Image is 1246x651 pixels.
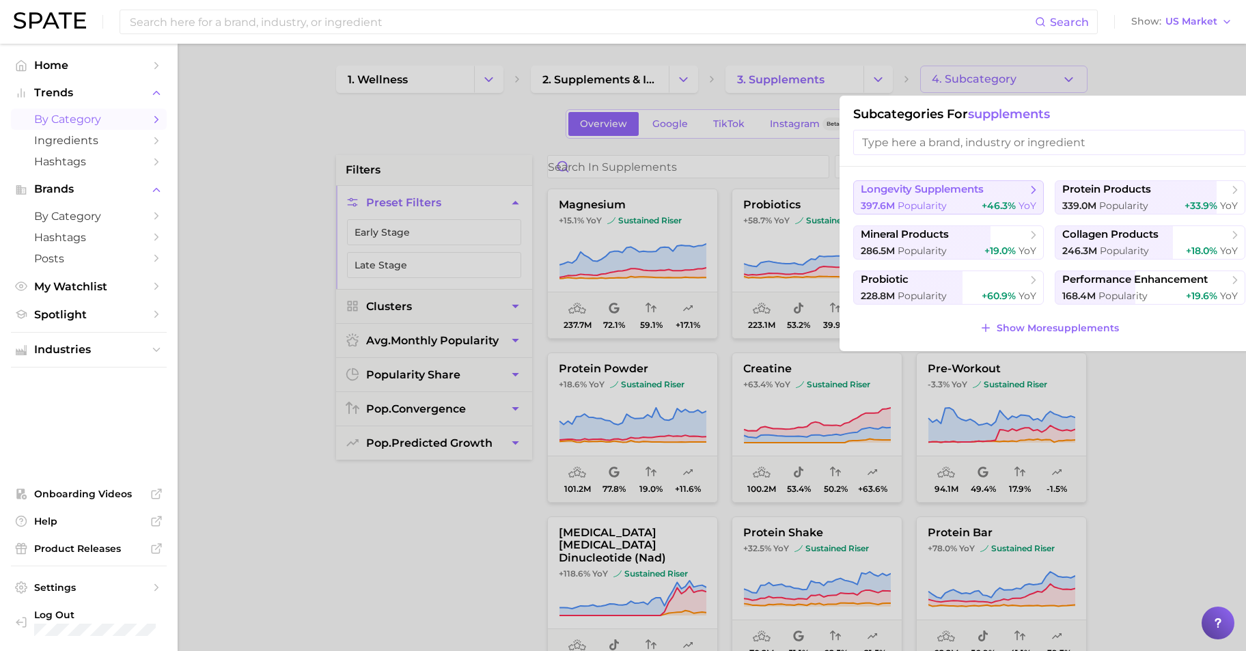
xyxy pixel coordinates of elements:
[34,488,143,500] span: Onboarding Videos
[11,109,167,130] a: by Category
[1050,16,1089,29] span: Search
[34,344,143,356] span: Industries
[34,280,143,293] span: My Watchlist
[1099,199,1148,212] span: Popularity
[34,308,143,321] span: Spotlight
[1062,290,1096,302] span: 168.4m
[11,577,167,598] a: Settings
[11,248,167,269] a: Posts
[34,87,143,99] span: Trends
[1062,183,1151,196] span: protein products
[1220,245,1238,257] span: YoY
[34,609,156,621] span: Log Out
[11,206,167,227] a: by Category
[14,12,86,29] img: SPATE
[1055,180,1245,214] button: protein products339.0m Popularity+33.9% YoY
[11,484,167,504] a: Onboarding Videos
[34,134,143,147] span: Ingredients
[11,276,167,297] a: My Watchlist
[861,245,895,257] span: 286.5m
[853,271,1044,305] button: probiotic228.8m Popularity+60.9% YoY
[128,10,1035,33] input: Search here for a brand, industry, or ingredient
[997,322,1119,334] span: Show More supplements
[34,515,143,527] span: Help
[34,542,143,555] span: Product Releases
[861,273,909,286] span: probiotic
[34,183,143,195] span: Brands
[1062,199,1096,212] span: 339.0m
[984,245,1016,257] span: +19.0%
[1019,199,1036,212] span: YoY
[11,538,167,559] a: Product Releases
[1019,245,1036,257] span: YoY
[1098,290,1148,302] span: Popularity
[898,199,947,212] span: Popularity
[1128,13,1236,31] button: ShowUS Market
[34,113,143,126] span: by Category
[1062,228,1159,241] span: collagen products
[982,199,1016,212] span: +46.3%
[11,304,167,325] a: Spotlight
[1220,290,1238,302] span: YoY
[11,130,167,151] a: Ingredients
[11,55,167,76] a: Home
[34,581,143,594] span: Settings
[11,83,167,103] button: Trends
[1186,245,1217,257] span: +18.0%
[34,252,143,265] span: Posts
[1062,273,1208,286] span: performance enhancement
[861,199,895,212] span: 397.6m
[1185,199,1217,212] span: +33.9%
[34,155,143,168] span: Hashtags
[34,59,143,72] span: Home
[11,179,167,199] button: Brands
[898,245,947,257] span: Popularity
[853,225,1044,260] button: mineral products286.5m Popularity+19.0% YoY
[1165,18,1217,25] span: US Market
[34,210,143,223] span: by Category
[861,290,895,302] span: 228.8m
[1220,199,1238,212] span: YoY
[1062,245,1097,257] span: 246.3m
[968,107,1050,122] span: supplements
[34,231,143,244] span: Hashtags
[1186,290,1217,302] span: +19.6%
[861,228,949,241] span: mineral products
[861,183,984,196] span: longevity supplements
[11,511,167,531] a: Help
[853,180,1044,214] button: longevity supplements397.6m Popularity+46.3% YoY
[1100,245,1149,257] span: Popularity
[853,130,1245,155] input: Type here a brand, industry or ingredient
[982,290,1016,302] span: +60.9%
[11,227,167,248] a: Hashtags
[976,318,1122,337] button: Show Moresupplements
[853,107,1245,122] h1: Subcategories for
[1055,271,1245,305] button: performance enhancement168.4m Popularity+19.6% YoY
[1055,225,1245,260] button: collagen products246.3m Popularity+18.0% YoY
[11,340,167,360] button: Industries
[1019,290,1036,302] span: YoY
[11,605,167,640] a: Log out. Currently logged in with e-mail unhokang@lghnh.com.
[11,151,167,172] a: Hashtags
[1131,18,1161,25] span: Show
[898,290,947,302] span: Popularity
